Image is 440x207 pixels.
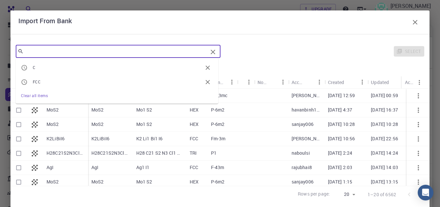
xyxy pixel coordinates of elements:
p: P6_3mc [211,92,228,99]
button: Columns [15,64,26,75]
p: sanjay006 [292,121,314,128]
button: Go to next page [416,188,429,201]
p: [DATE] 14:03 [371,164,398,171]
p: [DATE] 2:03 [328,164,353,171]
p: H28C21S2N3ClO9 [91,150,130,156]
div: Open Intercom Messenger [418,185,433,200]
p: MoS2 [91,121,104,128]
p: H28 C21 S2 N3 Cl1 O9 [136,150,183,156]
p: rajubhai8 [292,164,312,171]
div: Updated [368,76,411,89]
p: Fm-3m [211,135,226,142]
div: Actions [405,76,414,89]
div: Account [288,76,325,89]
p: [DATE] 12:59 [328,92,355,99]
button: Menu [278,77,288,87]
button: Menu [414,77,425,88]
p: MoS2 [91,179,104,185]
p: F-43m [211,164,224,171]
p: 1–20 of 6562 [368,191,396,198]
p: K2LiBiI6 [91,135,109,142]
p: [DATE] 2:24 [328,150,353,156]
button: Sort [344,77,355,87]
p: P1 [211,150,217,156]
p: [DATE] 22:56 [371,135,398,142]
span: C [33,65,35,70]
p: [PERSON_NAME] [292,135,321,142]
div: Updated [371,76,389,89]
p: [DATE] 4:37 [328,107,353,113]
button: Menu [227,77,237,87]
p: Mo1 S2 [136,121,152,128]
div: Account [292,76,304,89]
button: Menu [314,77,325,87]
div: Tags [237,76,254,89]
p: Mo1 S2 [136,179,152,185]
div: Non-periodic [254,76,288,89]
div: Symmetry [211,76,227,89]
p: TRI [190,150,197,156]
p: naboulsi [292,150,310,156]
p: [DATE] 10:56 [328,135,355,142]
p: MoS2 [47,179,59,185]
span: Clear all items [21,93,48,98]
p: [DATE] 10:28 [371,121,398,128]
div: Created [328,76,344,89]
div: Non-periodic [258,76,267,89]
p: [DATE] 13:15 [371,179,398,185]
p: MoS2 [47,121,59,128]
button: Sort [389,77,399,87]
button: Menu [244,77,254,87]
p: P-6m2 [211,179,225,185]
p: HEX [190,179,199,185]
p: [DATE] 00:59 [371,92,398,99]
p: Ag1 I1 [136,164,150,171]
p: havanbinh123 [292,107,321,113]
p: [DATE] 10:28 [328,121,355,128]
button: Menu [400,77,411,87]
div: Symmetry [208,76,237,89]
button: Sort [304,77,314,87]
div: Actions [402,76,425,89]
p: AgI [91,164,98,171]
button: Menu [357,77,368,87]
p: FCC [190,135,198,142]
p: FCC [190,164,198,171]
p: K2 Li1 Bi1 I6 [136,135,163,142]
p: [PERSON_NAME] [292,92,321,99]
p: MoS2 [47,107,59,113]
button: Clear [208,47,218,57]
p: [DATE] 16:37 [371,107,398,113]
p: Mo1 S2 [136,107,152,113]
div: Import From Bank [18,16,422,29]
div: 20 [333,190,357,199]
p: [DATE] 1:15 [328,179,353,185]
div: Created [325,76,368,89]
p: P-6m2 [211,107,225,113]
p: AgI [47,164,53,171]
p: HEX [190,107,199,113]
p: P-6m2 [211,121,225,128]
p: H28C21S2N3ClO9 [47,150,85,156]
span: FCC [33,79,41,84]
p: sanjay006 [292,179,314,185]
p: Rows per page: [298,191,330,198]
p: [DATE] 14:24 [371,150,398,156]
p: HEX [190,121,199,128]
p: MoS2 [91,107,104,113]
span: Support [13,5,37,10]
button: Sort [267,77,278,87]
p: K2LiBiI6 [47,135,65,142]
